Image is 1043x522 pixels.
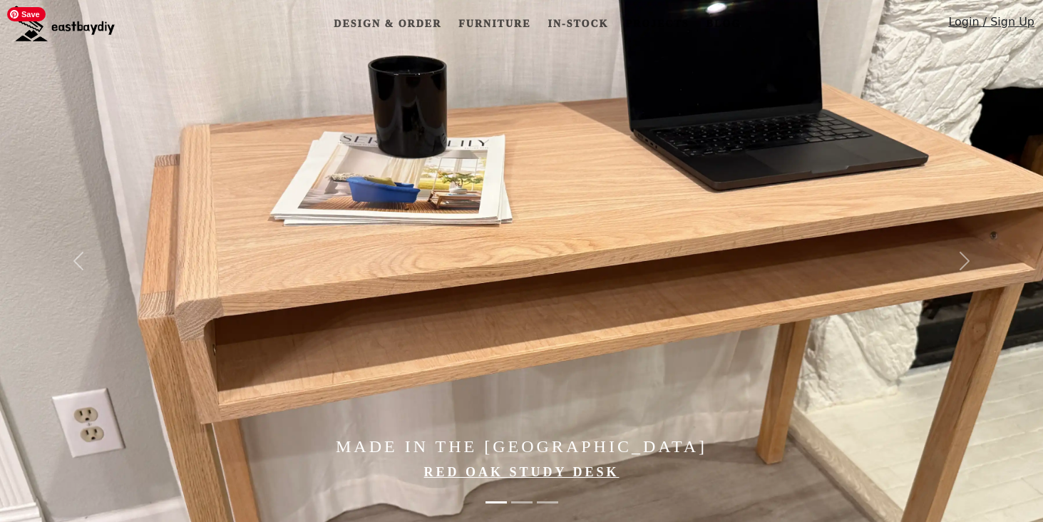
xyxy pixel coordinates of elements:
button: Made in the Bay Area [485,494,507,511]
a: Furniture [453,11,536,37]
a: Projects [620,11,694,37]
a: Blog [701,11,746,37]
button: Made in the Bay Area [537,494,558,511]
a: Login / Sign Up [948,14,1034,37]
h4: Made in the [GEOGRAPHIC_DATA] [156,436,886,457]
a: In-stock [542,11,614,37]
a: Design & Order [328,11,447,37]
a: Red Oak Study Desk [424,465,620,479]
img: eastbaydiy [9,6,115,41]
button: Japanese-Style Limited Edition [511,494,533,511]
span: Save [7,7,46,21]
